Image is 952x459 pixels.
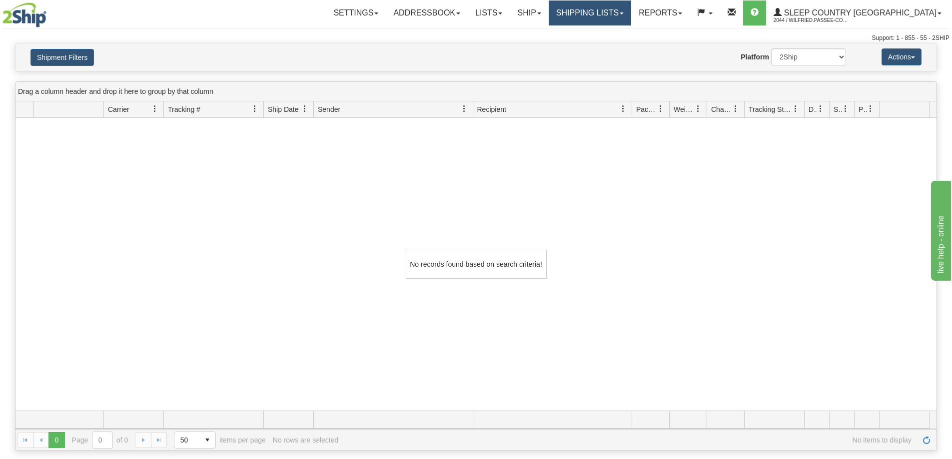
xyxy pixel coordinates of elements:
span: Packages [636,104,657,114]
a: Addressbook [386,0,468,25]
span: items per page [174,432,266,449]
a: Ship [510,0,548,25]
a: Ship Date filter column settings [296,100,313,117]
a: Charge filter column settings [727,100,744,117]
a: Shipment Issues filter column settings [837,100,854,117]
span: Delivery Status [809,104,817,114]
a: Recipient filter column settings [615,100,632,117]
span: 50 [180,435,193,445]
div: live help - online [7,6,92,18]
div: No records found based on search criteria! [406,250,547,279]
a: Delivery Status filter column settings [812,100,829,117]
span: Tracking Status [749,104,792,114]
a: Lists [468,0,510,25]
img: logo2044.jpg [2,2,46,27]
span: Recipient [477,104,506,114]
label: Platform [741,52,769,62]
a: Shipping lists [549,0,631,25]
span: Carrier [108,104,129,114]
span: Page sizes drop down [174,432,216,449]
a: Packages filter column settings [652,100,669,117]
button: Actions [882,48,922,65]
iframe: chat widget [929,178,951,280]
a: Weight filter column settings [690,100,707,117]
div: Support: 1 - 855 - 55 - 2SHIP [2,34,950,42]
a: Sleep Country [GEOGRAPHIC_DATA] 2044 / Wilfried.Passee-Coutrin [766,0,949,25]
a: Sender filter column settings [456,100,473,117]
a: Reports [631,0,690,25]
div: No rows are selected [273,436,339,444]
button: Shipment Filters [30,49,94,66]
span: Page of 0 [72,432,128,449]
span: Shipment Issues [834,104,842,114]
a: Carrier filter column settings [146,100,163,117]
a: Pickup Status filter column settings [862,100,879,117]
a: Tracking # filter column settings [246,100,263,117]
span: Weight [674,104,695,114]
span: select [199,432,215,448]
span: Pickup Status [859,104,867,114]
span: No items to display [345,436,912,444]
a: Tracking Status filter column settings [787,100,804,117]
span: 2044 / Wilfried.Passee-Coutrin [774,15,849,25]
span: Page 0 [48,432,64,448]
span: Sender [318,104,340,114]
a: Refresh [919,432,935,448]
span: Tracking # [168,104,200,114]
span: Sleep Country [GEOGRAPHIC_DATA] [782,8,937,17]
a: Settings [326,0,386,25]
span: Charge [711,104,732,114]
span: Ship Date [268,104,298,114]
div: grid grouping header [15,82,937,101]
